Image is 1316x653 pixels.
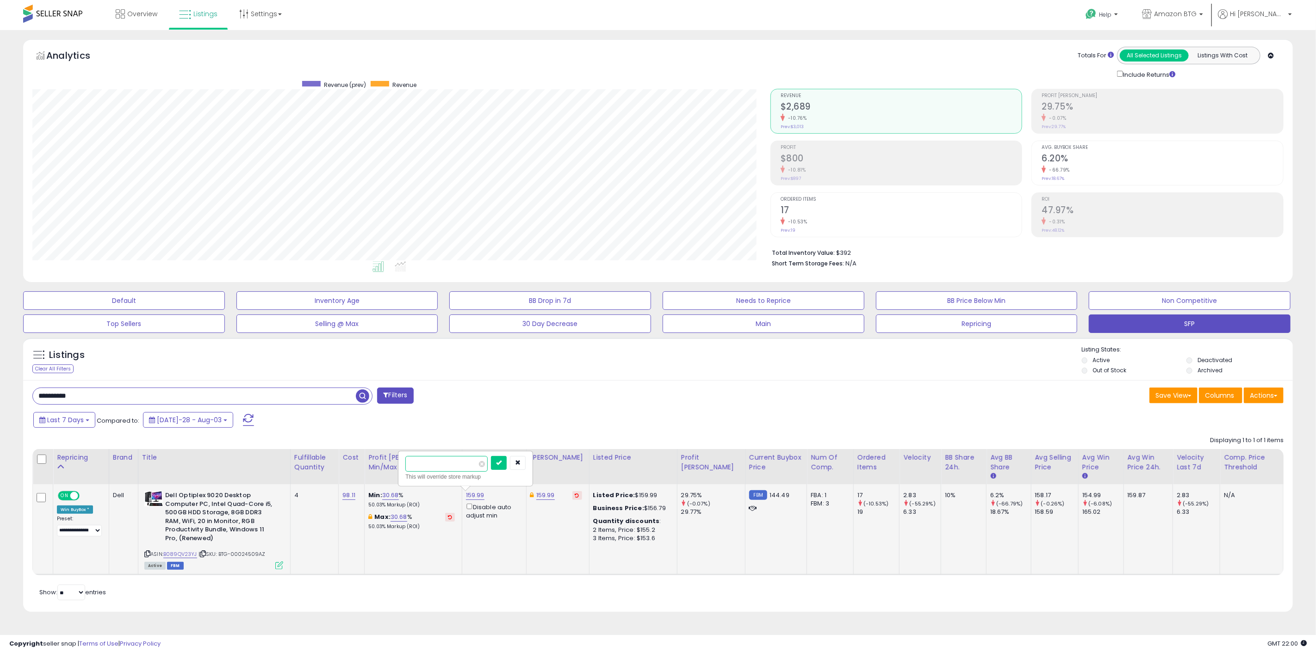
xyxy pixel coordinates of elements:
[374,512,391,521] b: Max:
[785,115,807,122] small: -10.76%
[593,453,673,462] div: Listed Price
[324,81,366,89] span: Revenue (prev)
[772,246,1277,258] li: $392
[236,314,438,333] button: Selling @ Max
[32,364,74,373] div: Clear All Filters
[770,491,789,499] span: 144.49
[593,504,670,512] div: $156.79
[1110,69,1186,80] div: Include Returns
[772,249,835,257] b: Total Inventory Value:
[449,291,651,310] button: BB Drop in 7d
[781,101,1022,114] h2: $2,689
[1046,166,1070,173] small: -66.79%
[781,197,1022,202] span: Ordered Items
[593,504,644,512] b: Business Price:
[781,228,795,233] small: Prev: 19
[39,588,106,597] span: Show: entries
[1093,366,1127,374] label: Out of Stock
[1218,9,1292,30] a: Hi [PERSON_NAME]
[681,491,745,499] div: 29.75%
[785,218,807,225] small: -10.53%
[593,526,670,534] div: 2 Items, Price: $155.2
[47,415,84,425] span: Last 7 Days
[59,492,70,500] span: ON
[593,491,635,499] b: Listed Price:
[1224,453,1279,472] div: Comp. Price Threshold
[466,491,484,500] a: 159.99
[530,453,585,462] div: [PERSON_NAME]
[749,453,803,472] div: Current Buybox Price
[382,491,399,500] a: 30.68
[9,639,43,648] strong: Copyright
[1042,101,1283,114] h2: 29.75%
[1177,491,1220,499] div: 2.83
[903,491,941,499] div: 2.83
[368,502,455,508] p: 50.03% Markup (ROI)
[466,502,519,520] div: Disable auto adjust min
[910,500,936,507] small: (-55.29%)
[23,291,225,310] button: Default
[781,145,1022,150] span: Profit
[1224,491,1276,499] div: N/A
[1042,176,1064,181] small: Prev: 18.67%
[1089,291,1291,310] button: Non Competitive
[811,491,846,499] div: FBA: 1
[996,500,1023,507] small: (-66.79%)
[781,124,804,129] small: Prev: $3,013
[368,491,455,508] div: %
[1042,205,1283,217] h2: 47.97%
[1230,9,1285,18] span: Hi [PERSON_NAME]
[593,491,670,499] div: $159.99
[681,508,745,516] div: 29.77%
[1244,388,1284,403] button: Actions
[876,314,1078,333] button: Repricing
[294,491,331,499] div: 4
[23,314,225,333] button: Top Sellers
[449,314,651,333] button: 30 Day Decrease
[1046,218,1065,225] small: -0.31%
[1088,500,1112,507] small: (-6.08%)
[1177,508,1220,516] div: 6.33
[57,516,102,536] div: Preset:
[1149,388,1198,403] button: Save View
[1188,49,1257,62] button: Listings With Cost
[46,49,108,64] h5: Analytics
[687,500,710,507] small: (-0.07%)
[97,416,139,425] span: Compared to:
[33,412,95,428] button: Last 7 Days
[990,472,996,481] small: Avg BB Share.
[990,453,1027,472] div: Avg BB Share
[113,453,134,462] div: Brand
[781,205,1022,217] h2: 17
[392,81,416,89] span: Revenue
[781,153,1022,166] h2: $800
[368,491,382,499] b: Min:
[1154,9,1197,18] span: Amazon BTG
[163,550,197,558] a: B089QV23YJ
[49,349,85,362] h5: Listings
[368,453,458,472] div: Profit [PERSON_NAME] on Min/Max
[1035,508,1078,516] div: 158.59
[1042,153,1283,166] h2: 6.20%
[79,639,118,648] a: Terms of Use
[663,314,864,333] button: Main
[193,9,217,18] span: Listings
[1078,51,1114,60] div: Totals For
[990,508,1030,516] div: 18.67%
[377,388,413,404] button: Filters
[990,491,1030,499] div: 6.2%
[142,453,286,462] div: Title
[1046,115,1066,122] small: -0.07%
[781,93,1022,99] span: Revenue
[593,534,670,542] div: 3 Items, Price: $153.6
[1035,491,1078,499] div: 158.17
[857,508,900,516] div: 19
[785,166,806,173] small: -10.81%
[857,491,900,499] div: 17
[1093,356,1110,364] label: Active
[1120,49,1189,62] button: All Selected Listings
[144,491,283,568] div: ASIN:
[113,491,131,499] div: Dell
[681,453,741,472] div: Profit [PERSON_NAME]
[1042,145,1283,150] span: Avg. Buybox Share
